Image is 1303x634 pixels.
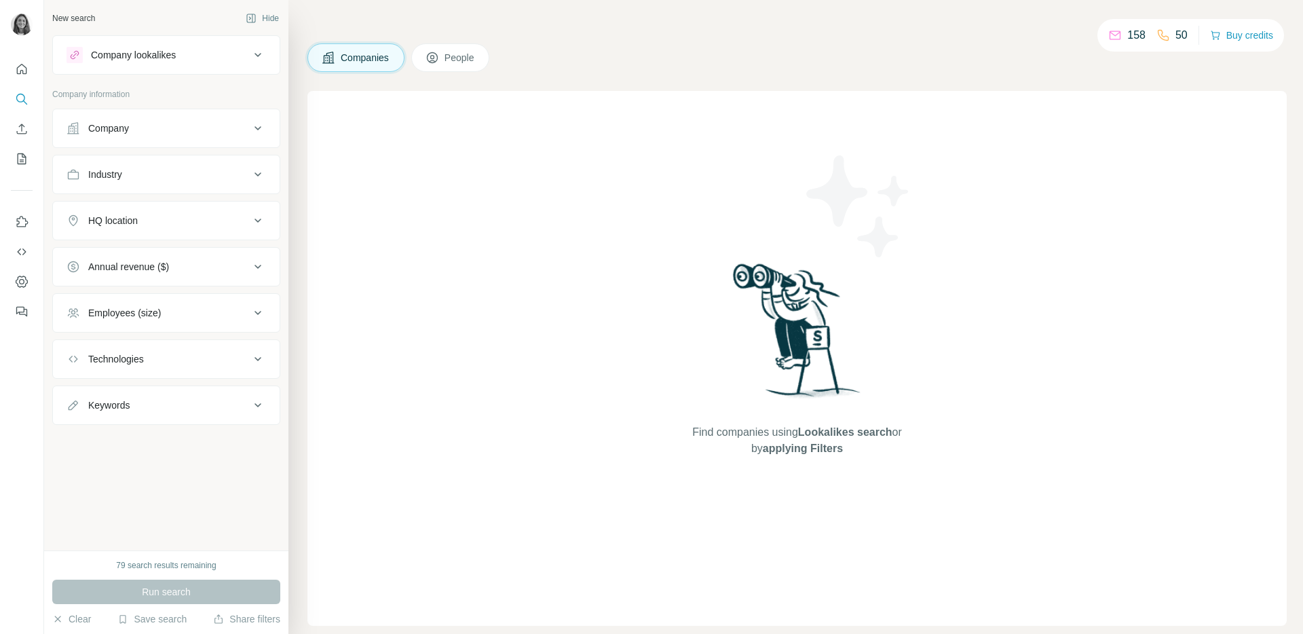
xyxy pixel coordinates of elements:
[116,559,216,572] div: 79 search results remaining
[53,297,280,329] button: Employees (size)
[117,612,187,626] button: Save search
[53,39,280,71] button: Company lookalikes
[53,158,280,191] button: Industry
[11,299,33,324] button: Feedback
[88,122,129,135] div: Company
[53,389,280,422] button: Keywords
[727,260,868,411] img: Surfe Illustration - Woman searching with binoculars
[1175,27,1188,43] p: 50
[236,8,288,29] button: Hide
[88,260,169,274] div: Annual revenue ($)
[11,57,33,81] button: Quick start
[1210,26,1273,45] button: Buy credits
[688,424,905,457] span: Find companies using or by
[53,343,280,375] button: Technologies
[88,214,138,227] div: HQ location
[52,12,95,24] div: New search
[53,204,280,237] button: HQ location
[11,117,33,141] button: Enrich CSV
[88,168,122,181] div: Industry
[1127,27,1146,43] p: 158
[798,426,892,438] span: Lookalikes search
[52,88,280,100] p: Company information
[11,240,33,264] button: Use Surfe API
[11,210,33,234] button: Use Surfe on LinkedIn
[88,398,130,412] div: Keywords
[53,250,280,283] button: Annual revenue ($)
[11,147,33,171] button: My lists
[91,48,176,62] div: Company lookalikes
[213,612,280,626] button: Share filters
[11,269,33,294] button: Dashboard
[11,14,33,35] img: Avatar
[797,145,920,267] img: Surfe Illustration - Stars
[307,16,1287,35] h4: Search
[52,612,91,626] button: Clear
[11,87,33,111] button: Search
[53,112,280,145] button: Company
[445,51,476,64] span: People
[341,51,390,64] span: Companies
[763,443,843,454] span: applying Filters
[88,352,144,366] div: Technologies
[88,306,161,320] div: Employees (size)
